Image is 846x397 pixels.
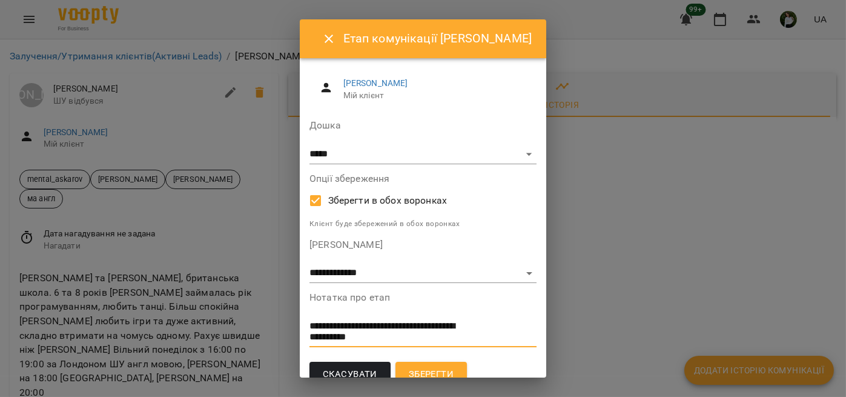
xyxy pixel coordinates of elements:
span: Зберегти в обох воронках [328,193,448,208]
label: Опції збереження [309,174,537,184]
label: Дошка [309,121,537,130]
button: Close [314,24,343,53]
label: Нотатка про етап [309,293,537,302]
label: [PERSON_NAME] [309,240,537,250]
h6: Етап комунікації [PERSON_NAME] [343,29,532,48]
span: Зберегти [409,367,454,382]
p: Клієнт буде збережений в обох воронках [309,218,537,230]
button: Скасувати [309,362,391,387]
span: Скасувати [323,367,377,382]
span: Мій клієнт [343,90,527,102]
button: Зберегти [395,362,467,387]
a: [PERSON_NAME] [343,78,408,88]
